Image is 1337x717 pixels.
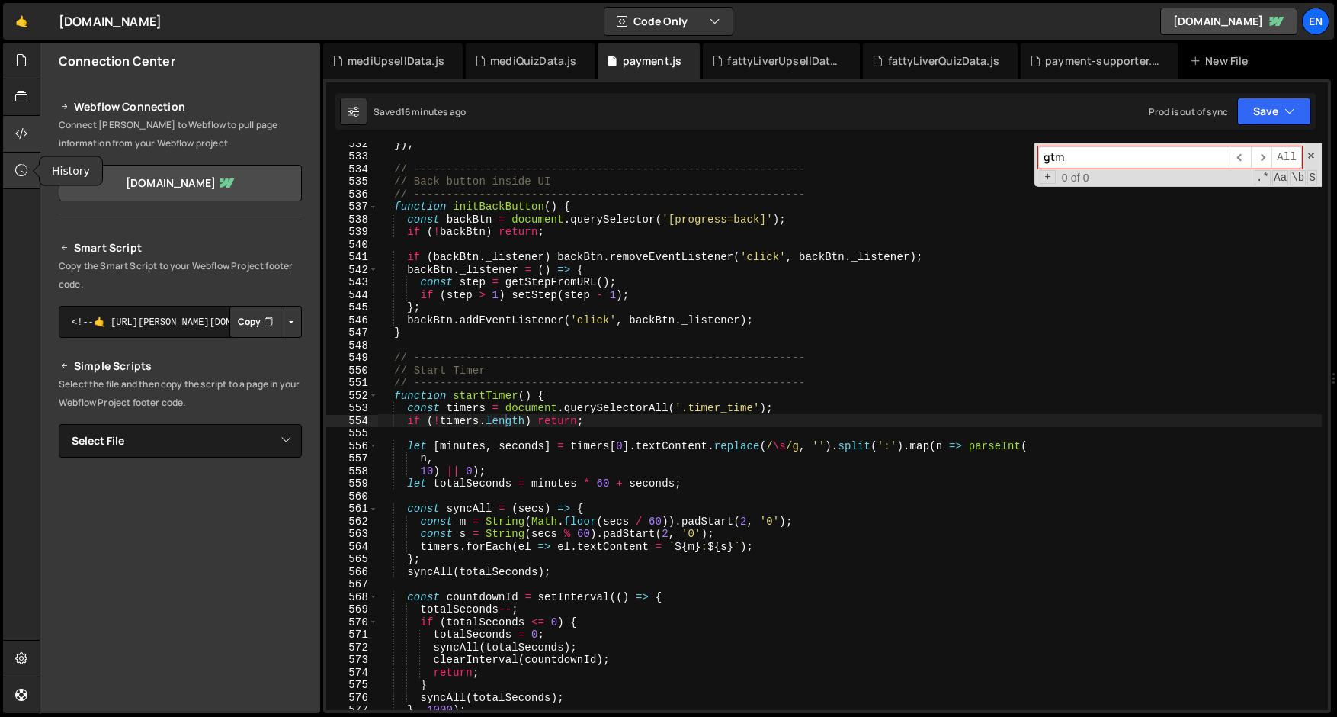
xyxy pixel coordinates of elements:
div: 550 [326,365,378,378]
div: 542 [326,264,378,277]
button: Code Only [604,8,733,35]
div: 553 [326,402,378,415]
span: ​ [1230,146,1251,169]
div: 543 [326,276,378,289]
button: Copy [229,306,281,338]
span: RegExp Search [1255,170,1271,185]
div: mediUpsellData.js [348,53,444,69]
div: 545 [326,301,378,314]
div: 575 [326,679,378,692]
p: Select the file and then copy the script to a page in your Webflow Project footer code. [59,375,302,412]
a: 🤙 [3,3,40,40]
div: fattyLiverUpsellData.js [727,53,842,69]
div: 572 [326,641,378,654]
div: 547 [326,326,378,339]
div: 570 [326,616,378,629]
a: [DOMAIN_NAME] [59,165,302,201]
div: 568 [326,591,378,604]
div: Prod is out of sync [1149,105,1228,118]
div: 556 [326,440,378,453]
span: Alt-Enter [1271,146,1302,169]
div: 576 [326,692,378,705]
div: 573 [326,654,378,667]
span: CaseSensitive Search [1272,170,1288,185]
span: Search In Selection [1307,170,1317,185]
div: 557 [326,452,378,465]
div: 552 [326,390,378,403]
div: 558 [326,465,378,478]
span: ​ [1251,146,1272,169]
div: 16 minutes ago [401,105,466,118]
div: 539 [326,226,378,239]
div: 560 [326,490,378,503]
div: 569 [326,603,378,616]
div: 561 [326,503,378,516]
div: mediQuizData.js [490,53,576,69]
div: 566 [326,566,378,579]
div: 562 [326,516,378,529]
a: [DOMAIN_NAME] [1160,8,1297,35]
div: Button group with nested dropdown [229,306,302,338]
div: 565 [326,553,378,566]
div: 537 [326,201,378,214]
div: 536 [326,188,378,201]
h2: Smart Script [59,239,302,257]
div: 574 [326,667,378,680]
input: Search for [1038,146,1230,169]
div: 564 [326,541,378,554]
div: 544 [326,289,378,302]
h2: Simple Scripts [59,357,302,375]
div: 563 [326,528,378,541]
div: 548 [326,339,378,352]
div: payment.js [623,53,682,69]
p: Copy the Smart Script to your Webflow Project footer code. [59,257,302,294]
div: New File [1190,53,1254,69]
button: Save [1237,98,1311,125]
div: 555 [326,427,378,440]
h2: Connection Center [59,53,175,69]
div: 541 [326,251,378,264]
div: Saved [374,105,466,118]
div: 535 [326,175,378,188]
div: 554 [326,415,378,428]
a: En [1302,8,1329,35]
div: 551 [326,377,378,390]
div: 577 [326,704,378,717]
div: [DOMAIN_NAME] [59,12,162,31]
div: 538 [326,214,378,227]
div: 549 [326,352,378,365]
textarea: <!--🤙 [URL][PERSON_NAME][DOMAIN_NAME]> <script>document.addEventListener("DOMContentLoaded", func... [59,306,302,338]
span: Toggle Replace mode [1040,170,1056,185]
h2: Webflow Connection [59,98,302,116]
iframe: YouTube video player [59,483,303,620]
div: 540 [326,239,378,252]
div: payment-supporter.js [1045,53,1159,69]
div: 559 [326,477,378,490]
div: 532 [326,138,378,151]
div: 534 [326,163,378,176]
div: 533 [326,150,378,163]
p: Connect [PERSON_NAME] to Webflow to pull page information from your Webflow project [59,116,302,153]
div: 567 [326,578,378,591]
span: Whole Word Search [1290,170,1306,185]
div: 546 [326,314,378,327]
div: 571 [326,629,378,641]
div: History [40,157,102,185]
span: 0 of 0 [1056,172,1095,185]
div: fattyLiverQuizData.js [888,53,999,69]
